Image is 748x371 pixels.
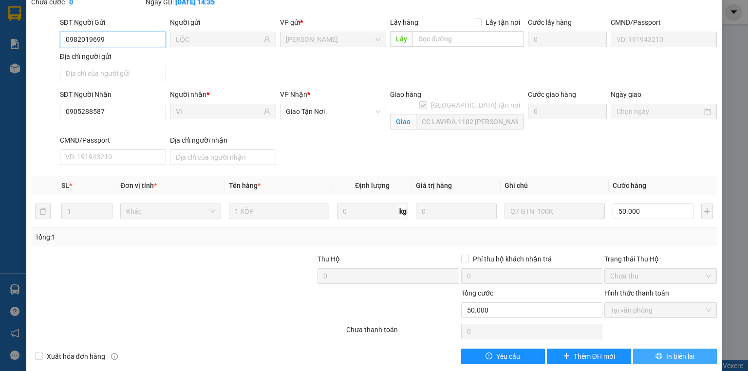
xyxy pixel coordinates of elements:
span: user [263,36,270,43]
input: Tên người nhận [176,106,262,117]
span: Tại văn phòng [610,303,711,317]
span: Chưa thu [610,269,711,283]
label: Hình thức thanh toán [604,289,669,297]
button: plusThêm ĐH mới [547,349,631,364]
span: SL [61,182,69,189]
input: Địa chỉ của người gửi [60,66,166,81]
div: Chưa thanh toán [345,324,460,341]
div: SĐT Người Nhận [60,89,166,100]
label: Cước lấy hàng [528,19,572,26]
span: Lấy [390,31,412,47]
span: Giao Tận Nơi [286,104,380,119]
input: 0 [416,204,497,219]
input: VD: 191943210 [611,32,717,47]
span: Giá trị hàng [416,182,452,189]
span: Xuất hóa đơn hàng [43,351,109,362]
div: Tổng: 1 [35,232,289,242]
button: delete [35,204,51,219]
span: Thêm ĐH mới [574,351,615,362]
div: Địa chỉ người gửi [60,51,166,62]
input: Dọc đường [412,31,524,47]
label: Ngày giao [611,91,641,98]
input: Ghi Chú [505,204,605,219]
span: Cước hàng [613,182,646,189]
span: Giao [390,114,416,130]
div: VP gửi [280,17,386,28]
button: plus [701,204,713,219]
input: Địa chỉ của người nhận [170,149,276,165]
span: Thu Hộ [318,255,340,263]
div: CMND/Passport [611,17,717,28]
span: Giao hàng [390,91,421,98]
span: Phí thu hộ khách nhận trả [469,254,556,264]
input: Ngày giao [617,106,702,117]
button: printerIn biên lai [633,349,717,364]
div: Người gửi [170,17,276,28]
span: Lấy tận nơi [482,17,524,28]
span: In biên lai [666,351,694,362]
input: Cước giao hàng [528,104,607,119]
input: Giao tận nơi [416,114,524,130]
span: VP Nhận [280,91,307,98]
span: exclamation-circle [486,352,492,360]
span: Tên hàng [229,182,261,189]
span: printer [655,352,662,360]
span: Đơn vị tính [120,182,157,189]
div: CMND/Passport [60,135,166,146]
button: exclamation-circleYêu cầu [461,349,545,364]
input: Tên người gửi [176,34,262,45]
span: [GEOGRAPHIC_DATA] tận nơi [427,100,524,111]
span: Định lượng [355,182,390,189]
div: Địa chỉ người nhận [170,135,276,146]
span: user [263,108,270,115]
span: info-circle [111,353,118,360]
span: Khác [126,204,215,219]
input: Cước lấy hàng [528,32,607,47]
th: Ghi chú [501,176,609,195]
span: Lấy hàng [390,19,418,26]
div: SĐT Người Gửi [60,17,166,28]
div: Trạng thái Thu Hộ [604,254,717,264]
span: Yêu cầu [496,351,520,362]
span: kg [398,204,408,219]
label: Cước giao hàng [528,91,576,98]
span: Phan Đình Phùng [286,32,380,47]
div: Người nhận [170,89,276,100]
span: Tổng cước [461,289,493,297]
span: plus [563,352,570,360]
input: VD: Bàn, Ghế [229,204,329,219]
